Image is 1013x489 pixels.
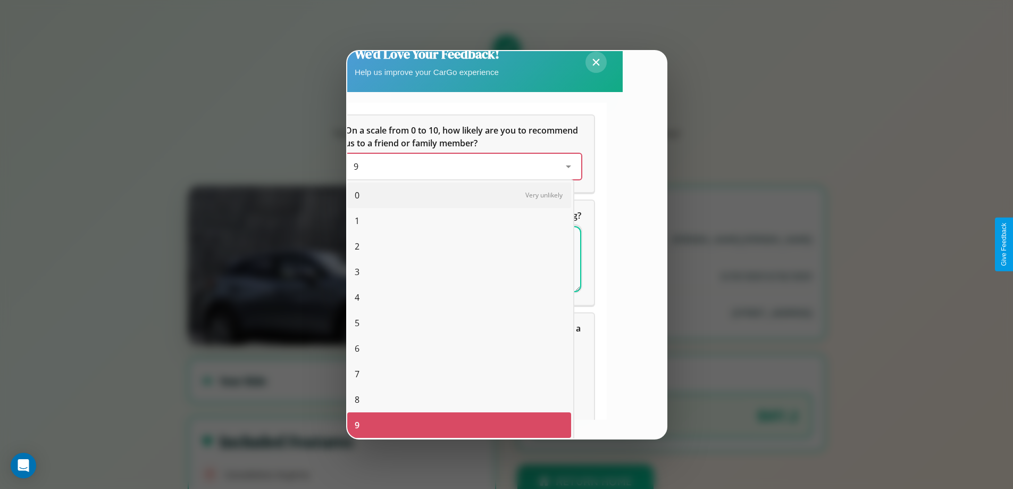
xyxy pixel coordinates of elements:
[355,291,359,304] span: 4
[347,387,571,412] div: 8
[345,124,581,150] h5: On a scale from 0 to 10, how likely are you to recommend us to a friend or family member?
[345,210,581,221] span: What can we do to make your experience more satisfying?
[347,412,571,438] div: 9
[347,285,571,310] div: 4
[355,317,359,329] span: 5
[347,336,571,361] div: 6
[355,240,359,253] span: 2
[345,154,581,179] div: On a scale from 0 to 10, how likely are you to recommend us to a friend or family member?
[525,190,563,200] span: Very unlikely
[354,161,358,172] span: 9
[355,45,499,63] h2: We'd Love Your Feedback!
[11,453,36,478] div: Open Intercom Messenger
[347,310,571,336] div: 5
[347,438,571,463] div: 10
[347,361,571,387] div: 7
[355,266,359,278] span: 3
[355,393,359,406] span: 8
[1000,223,1008,266] div: Give Feedback
[347,208,571,234] div: 1
[347,183,571,208] div: 0
[355,214,359,227] span: 1
[345,125,580,149] span: On a scale from 0 to 10, how likely are you to recommend us to a friend or family member?
[332,115,594,192] div: On a scale from 0 to 10, how likely are you to recommend us to a friend or family member?
[355,419,359,432] span: 9
[355,65,499,79] p: Help us improve your CarGo experience
[347,234,571,259] div: 2
[345,322,583,347] span: Which of the following features do you value the most in a vehicle?
[355,368,359,380] span: 7
[347,259,571,285] div: 3
[355,342,359,355] span: 6
[355,189,359,202] span: 0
